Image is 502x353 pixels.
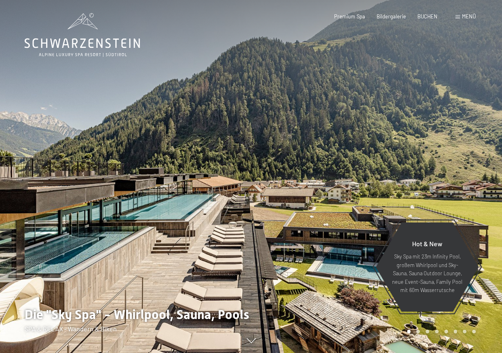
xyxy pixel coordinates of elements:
[412,240,442,247] span: Hot & New
[407,330,411,333] div: Carousel Page 1 (Current Slide)
[416,330,420,333] div: Carousel Page 2
[444,330,448,333] div: Carousel Page 5
[392,252,463,294] p: Sky Spa mit 23m Infinity Pool, großem Whirlpool und Sky-Sauna, Sauna Outdoor Lounge, neue Event-S...
[334,13,365,20] a: Premium Spa
[404,330,476,333] div: Carousel Pagination
[375,222,479,312] a: Hot & New Sky Spa mit 23m Infinity Pool, großem Whirlpool und Sky-Sauna, Sauna Outdoor Lounge, ne...
[377,13,406,20] a: Bildergalerie
[426,330,429,333] div: Carousel Page 3
[454,330,457,333] div: Carousel Page 6
[462,13,476,20] span: Menü
[463,330,466,333] div: Carousel Page 7
[472,330,476,333] div: Carousel Page 8
[417,13,437,20] a: BUCHEN
[435,330,439,333] div: Carousel Page 4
